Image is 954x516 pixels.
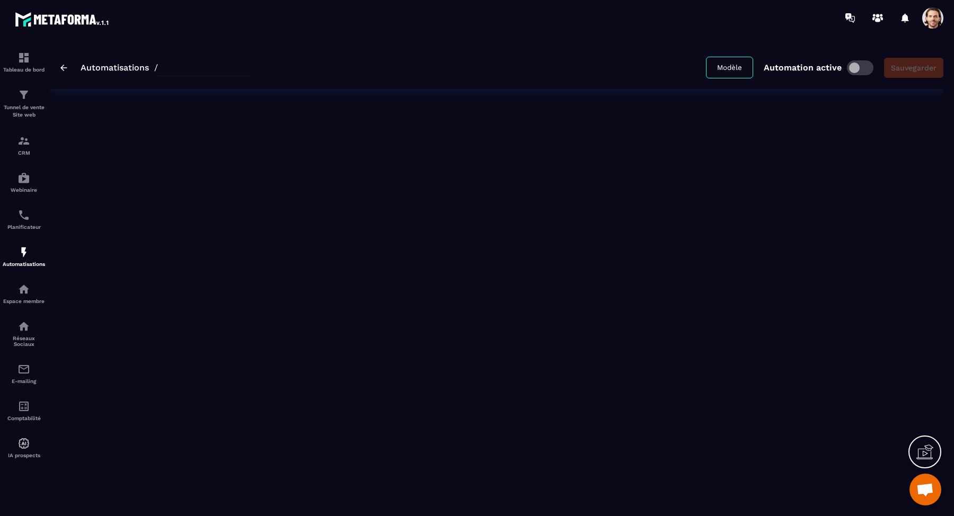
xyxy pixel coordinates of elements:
[17,400,30,413] img: accountant
[3,378,45,384] p: E-mailing
[17,209,30,221] img: scheduler
[15,10,110,29] img: logo
[17,283,30,296] img: automations
[3,261,45,267] p: Automatisations
[17,172,30,184] img: automations
[3,312,45,355] a: social-networksocial-networkRéseaux Sociaux
[17,363,30,376] img: email
[3,127,45,164] a: formationformationCRM
[17,135,30,147] img: formation
[17,88,30,101] img: formation
[3,238,45,275] a: automationsautomationsAutomatisations
[3,187,45,193] p: Webinaire
[3,415,45,421] p: Comptabilité
[3,298,45,304] p: Espace membre
[3,67,45,73] p: Tableau de bord
[764,63,842,73] p: Automation active
[3,150,45,156] p: CRM
[3,43,45,81] a: formationformationTableau de bord
[909,474,941,505] div: Open chat
[60,65,67,71] img: arrow
[154,63,158,73] span: /
[17,246,30,259] img: automations
[17,320,30,333] img: social-network
[3,201,45,238] a: schedulerschedulerPlanificateur
[17,51,30,64] img: formation
[3,392,45,429] a: accountantaccountantComptabilité
[3,335,45,347] p: Réseaux Sociaux
[3,81,45,127] a: formationformationTunnel de vente Site web
[3,275,45,312] a: automationsautomationsEspace membre
[3,355,45,392] a: emailemailE-mailing
[81,63,149,73] a: Automatisations
[17,437,30,450] img: automations
[3,164,45,201] a: automationsautomationsWebinaire
[706,57,753,78] button: Modèle
[3,224,45,230] p: Planificateur
[3,452,45,458] p: IA prospects
[3,104,45,119] p: Tunnel de vente Site web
